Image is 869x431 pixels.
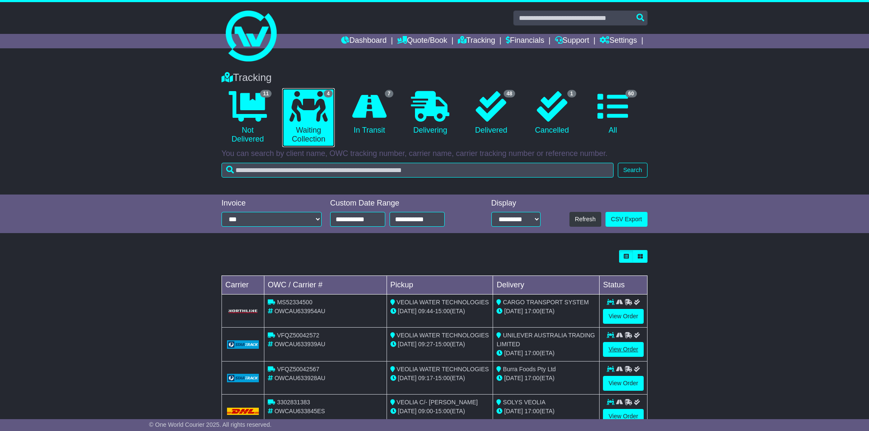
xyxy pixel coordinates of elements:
[390,307,490,316] div: - (ETA)
[217,72,652,84] div: Tracking
[324,90,333,97] span: 4
[390,340,490,349] div: - (ETA)
[390,374,490,383] div: - (ETA)
[524,408,539,414] span: 17:00
[526,88,578,138] a: 1 Cancelled
[496,349,596,358] div: (ETA)
[398,341,417,348] span: [DATE]
[385,90,394,97] span: 7
[398,375,417,381] span: [DATE]
[418,375,433,381] span: 09:17
[227,309,259,314] img: GetCarrierServiceLogo
[264,276,387,295] td: OWC / Carrier #
[506,34,544,48] a: Financials
[343,88,395,138] a: 7 In Transit
[503,399,545,406] span: SOLYS VEOLIA
[275,341,325,348] span: OWCAU633939AU
[397,399,478,406] span: VEOLIA C/- [PERSON_NAME]
[555,34,589,48] a: Support
[603,309,644,324] a: View Order
[493,276,600,295] td: Delivery
[504,90,515,97] span: 48
[524,375,539,381] span: 17:00
[398,408,417,414] span: [DATE]
[277,366,320,373] span: VFQZ50042567
[390,407,490,416] div: - (ETA)
[435,375,450,381] span: 15:00
[227,340,259,349] img: GetCarrierServiceLogo
[275,308,325,314] span: OWCAU633954AU
[397,366,489,373] span: VEOLIA WATER TECHNOLOGIES
[605,212,648,227] a: CSV Export
[504,350,523,356] span: [DATE]
[398,308,417,314] span: [DATE]
[524,350,539,356] span: 17:00
[569,212,601,227] button: Refresh
[503,366,556,373] span: Burra Foods Pty Ltd
[275,408,325,414] span: OWCAU633845ES
[277,332,320,339] span: VFQZ50042572
[600,34,637,48] a: Settings
[260,90,272,97] span: 11
[603,409,644,424] a: View Order
[418,341,433,348] span: 09:27
[149,421,272,428] span: © One World Courier 2025. All rights reserved.
[418,408,433,414] span: 09:00
[503,299,589,306] span: CARGO TRANSPORT SYSTEM
[496,374,596,383] div: (ETA)
[277,299,312,306] span: MS52334500
[397,34,447,48] a: Quote/Book
[567,90,576,97] span: 1
[282,88,334,147] a: 4 Waiting Collection
[587,88,639,138] a: 60 All
[504,375,523,381] span: [DATE]
[275,375,325,381] span: OWCAU633928AU
[491,199,541,208] div: Display
[418,308,433,314] span: 09:44
[600,276,648,295] td: Status
[603,376,644,391] a: View Order
[227,374,259,382] img: GetCarrierServiceLogo
[387,276,493,295] td: Pickup
[496,307,596,316] div: (ETA)
[221,149,648,158] p: You can search by client name, OWC tracking number, carrier name, carrier tracking number or refe...
[404,88,456,138] a: Delivering
[435,308,450,314] span: 15:00
[277,399,310,406] span: 3302831383
[397,332,489,339] span: VEOLIA WATER TECHNOLOGIES
[227,408,259,414] img: DHL.png
[435,408,450,414] span: 15:00
[496,407,596,416] div: (ETA)
[397,299,489,306] span: VEOLIA WATER TECHNOLOGIES
[458,34,495,48] a: Tracking
[435,341,450,348] span: 15:00
[603,342,644,357] a: View Order
[625,90,637,97] span: 60
[221,88,274,147] a: 11 Not Delivered
[221,199,322,208] div: Invoice
[341,34,387,48] a: Dashboard
[504,408,523,414] span: [DATE]
[222,276,264,295] td: Carrier
[618,163,648,178] button: Search
[496,332,595,348] span: UNILEVER AUSTRALIA TRADING LIMITED
[330,199,466,208] div: Custom Date Range
[524,308,539,314] span: 17:00
[504,308,523,314] span: [DATE]
[465,88,517,138] a: 48 Delivered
